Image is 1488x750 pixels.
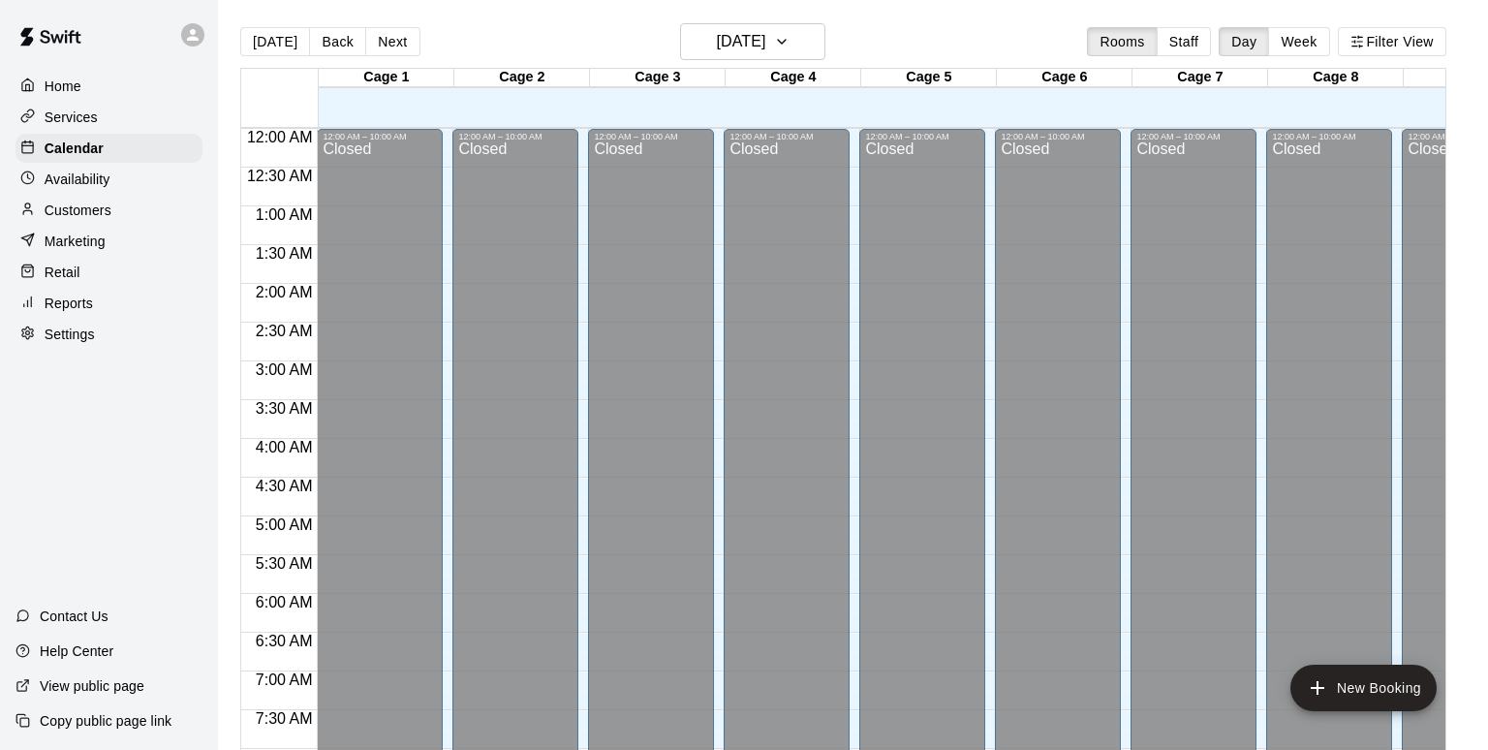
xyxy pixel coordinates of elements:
[726,69,861,87] div: Cage 4
[251,478,318,494] span: 4:30 AM
[251,710,318,727] span: 7:30 AM
[240,27,310,56] button: [DATE]
[45,170,110,189] p: Availability
[251,516,318,533] span: 5:00 AM
[15,320,202,349] a: Settings
[40,607,108,626] p: Contact Us
[1132,69,1268,87] div: Cage 7
[15,258,202,287] a: Retail
[242,168,318,184] span: 12:30 AM
[251,400,318,417] span: 3:30 AM
[242,129,318,145] span: 12:00 AM
[15,227,202,256] a: Marketing
[45,325,95,344] p: Settings
[15,165,202,194] a: Availability
[45,232,106,251] p: Marketing
[1272,132,1386,141] div: 12:00 AM – 10:00 AM
[251,361,318,378] span: 3:00 AM
[323,132,437,141] div: 12:00 AM – 10:00 AM
[997,69,1132,87] div: Cage 6
[1157,27,1212,56] button: Staff
[1290,665,1437,711] button: add
[40,676,144,696] p: View public page
[45,77,81,96] p: Home
[319,69,454,87] div: Cage 1
[251,245,318,262] span: 1:30 AM
[40,641,113,661] p: Help Center
[458,132,573,141] div: 12:00 AM – 10:00 AM
[1268,69,1404,87] div: Cage 8
[251,284,318,300] span: 2:00 AM
[1001,132,1115,141] div: 12:00 AM – 10:00 AM
[309,27,366,56] button: Back
[454,69,590,87] div: Cage 2
[1087,27,1157,56] button: Rooms
[365,27,419,56] button: Next
[251,672,318,688] span: 7:00 AM
[15,72,202,101] a: Home
[590,69,726,87] div: Cage 3
[680,23,825,60] button: [DATE]
[45,294,93,313] p: Reports
[15,103,202,132] a: Services
[716,28,765,55] h6: [DATE]
[1136,132,1251,141] div: 12:00 AM – 10:00 AM
[15,289,202,318] a: Reports
[251,633,318,649] span: 6:30 AM
[45,139,104,158] p: Calendar
[865,132,979,141] div: 12:00 AM – 10:00 AM
[594,132,708,141] div: 12:00 AM – 10:00 AM
[15,134,202,163] a: Calendar
[251,594,318,610] span: 6:00 AM
[251,206,318,223] span: 1:00 AM
[1338,27,1446,56] button: Filter View
[251,555,318,572] span: 5:30 AM
[40,711,171,731] p: Copy public page link
[861,69,997,87] div: Cage 5
[15,196,202,225] a: Customers
[251,439,318,455] span: 4:00 AM
[45,263,80,282] p: Retail
[45,201,111,220] p: Customers
[251,323,318,339] span: 2:30 AM
[1268,27,1329,56] button: Week
[45,108,98,127] p: Services
[729,132,844,141] div: 12:00 AM – 10:00 AM
[1219,27,1269,56] button: Day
